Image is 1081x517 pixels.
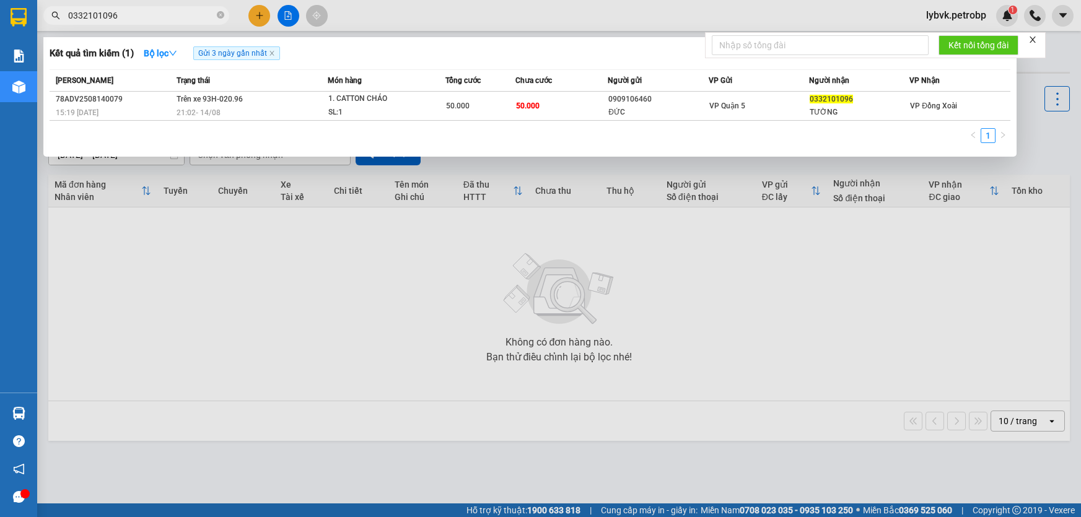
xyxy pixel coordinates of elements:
span: 15:19 [DATE] [56,108,98,117]
button: Bộ lọcdown [134,43,187,63]
button: right [996,128,1010,143]
h3: Kết quả tìm kiếm ( 1 ) [50,47,134,60]
span: close [1028,35,1037,44]
button: left [966,128,981,143]
li: 1 [981,128,996,143]
div: ĐỨC [608,106,707,119]
div: SL: 1 [328,106,421,119]
img: logo-vxr [11,8,27,27]
input: Tìm tên, số ĐT hoặc mã đơn [68,9,214,22]
span: Gửi 3 ngày gần nhất [193,46,280,60]
span: close-circle [217,10,224,22]
a: 1 [981,129,995,142]
span: Trên xe 93H-020.96 [177,95,243,103]
span: VP Đồng Xoài [910,102,957,110]
div: 78ADV2508140079 [56,93,173,106]
span: down [168,49,177,58]
span: 21:02 - 14/08 [177,108,221,117]
img: warehouse-icon [12,407,25,420]
span: question-circle [13,435,25,447]
span: Chưa cước [515,76,552,85]
span: 50.000 [516,102,540,110]
span: right [999,131,1007,139]
div: TƯỜNG [810,106,909,119]
span: VP Gửi [709,76,732,85]
span: notification [13,463,25,475]
span: Trạng thái [177,76,210,85]
span: Kết nối tổng đài [948,38,1009,52]
span: message [13,491,25,503]
span: left [969,131,977,139]
img: solution-icon [12,50,25,63]
span: Người gửi [608,76,642,85]
input: Nhập số tổng đài [712,35,929,55]
strong: Bộ lọc [144,48,177,58]
span: [PERSON_NAME] [56,76,113,85]
span: close [269,50,275,56]
span: close-circle [217,11,224,19]
img: warehouse-icon [12,80,25,93]
li: Previous Page [966,128,981,143]
span: Tổng cước [445,76,481,85]
span: 50.000 [446,102,470,110]
span: search [51,11,60,20]
span: Người nhận [809,76,849,85]
span: Món hàng [328,76,362,85]
span: 0332101096 [810,95,853,103]
div: 0909106460 [608,93,707,106]
button: Kết nối tổng đài [939,35,1018,55]
span: VP Nhận [909,76,940,85]
li: Next Page [996,128,1010,143]
div: 1. CATTON CHÁO [328,92,421,106]
span: VP Quận 5 [709,102,745,110]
